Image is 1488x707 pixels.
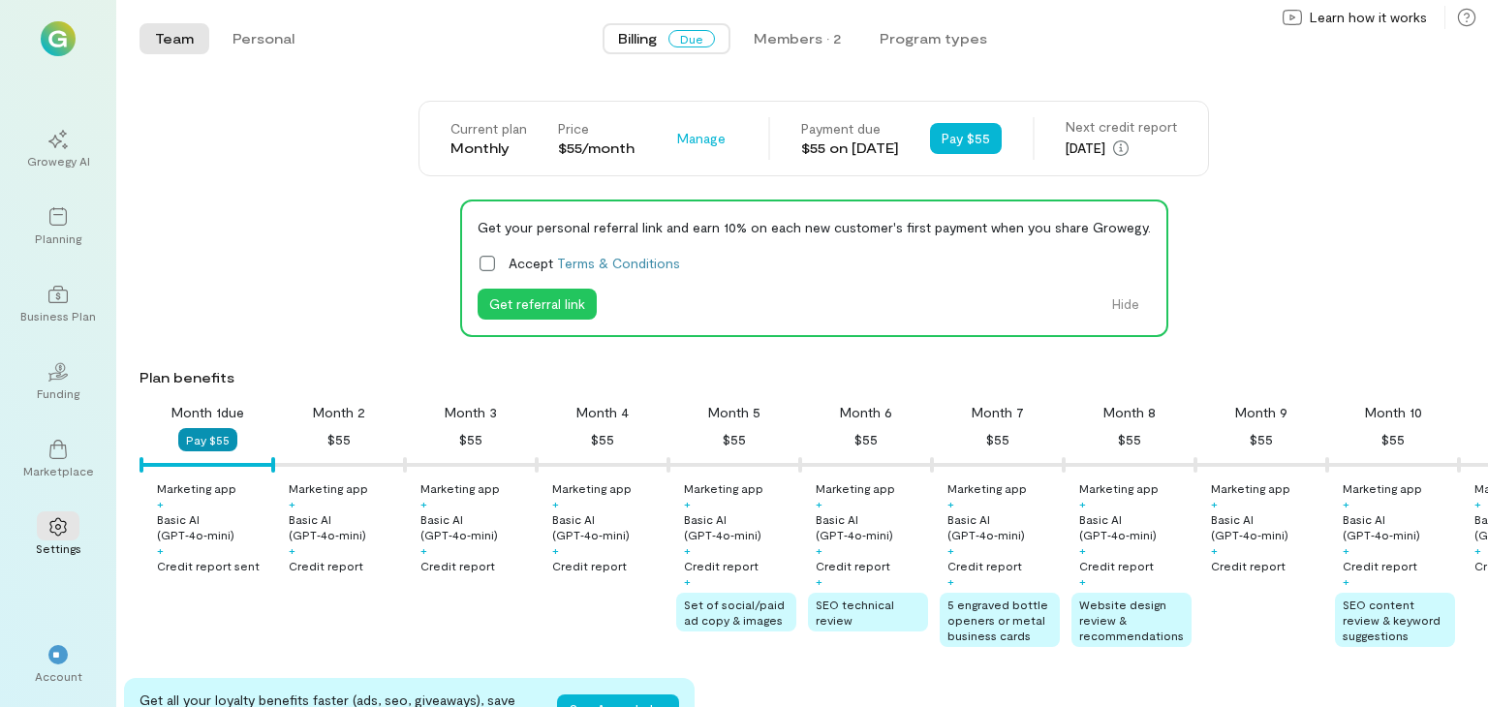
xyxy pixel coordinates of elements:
[36,540,81,556] div: Settings
[947,573,954,589] div: +
[552,480,632,496] div: Marketing app
[1079,480,1159,496] div: Marketing app
[816,542,822,558] div: +
[450,138,527,158] div: Monthly
[23,114,93,184] a: Growegy AI
[754,29,841,48] div: Members · 2
[478,217,1151,237] div: Get your personal referral link and earn 10% on each new customer's first payment when you share ...
[947,542,954,558] div: +
[445,403,497,422] div: Month 3
[947,511,1060,542] div: Basic AI (GPT‑4o‑mini)
[1079,558,1154,573] div: Credit report
[708,403,760,422] div: Month 5
[986,428,1009,451] div: $55
[854,428,878,451] div: $55
[1381,428,1405,451] div: $55
[23,347,93,416] a: Funding
[1100,289,1151,320] button: Hide
[1079,511,1192,542] div: Basic AI (GPT‑4o‑mini)
[930,123,1002,154] button: Pay $55
[23,269,93,339] a: Business Plan
[1474,542,1481,558] div: +
[1343,558,1417,573] div: Credit report
[668,30,715,47] span: Due
[1235,403,1287,422] div: Month 9
[947,558,1022,573] div: Credit report
[1066,137,1177,160] div: [DATE]
[1211,542,1218,558] div: +
[289,558,363,573] div: Credit report
[801,138,899,158] div: $55 on [DATE]
[723,428,746,451] div: $55
[603,23,730,54] button: BillingDue
[289,496,295,511] div: +
[420,480,500,496] div: Marketing app
[816,496,822,511] div: +
[1343,542,1349,558] div: +
[684,496,691,511] div: +
[1066,117,1177,137] div: Next credit report
[1079,598,1184,642] span: Website design review & recommendations
[816,598,894,627] span: SEO technical review
[139,23,209,54] button: Team
[1365,403,1422,422] div: Month 10
[552,542,559,558] div: +
[591,428,614,451] div: $55
[558,138,635,158] div: $55/month
[684,598,785,627] span: Set of social/paid ad copy & images
[1343,480,1422,496] div: Marketing app
[478,289,597,320] button: Get referral link
[420,511,533,542] div: Basic AI (GPT‑4o‑mini)
[35,231,81,246] div: Planning
[558,119,635,138] div: Price
[35,668,82,684] div: Account
[1103,403,1156,422] div: Month 8
[947,496,954,511] div: +
[27,153,90,169] div: Growegy AI
[1474,496,1481,511] div: +
[684,480,763,496] div: Marketing app
[840,403,892,422] div: Month 6
[816,558,890,573] div: Credit report
[947,480,1027,496] div: Marketing app
[420,558,495,573] div: Credit report
[576,403,629,422] div: Month 4
[1118,428,1141,451] div: $55
[1211,511,1323,542] div: Basic AI (GPT‑4o‑mini)
[157,511,269,542] div: Basic AI (GPT‑4o‑mini)
[327,428,351,451] div: $55
[289,480,368,496] div: Marketing app
[1211,496,1218,511] div: +
[684,558,759,573] div: Credit report
[552,511,665,542] div: Basic AI (GPT‑4o‑mini)
[816,511,928,542] div: Basic AI (GPT‑4o‑mini)
[972,403,1024,422] div: Month 7
[684,511,796,542] div: Basic AI (GPT‑4o‑mini)
[23,424,93,494] a: Marketplace
[509,253,680,273] span: Accept
[666,123,737,154] div: Manage
[1211,558,1286,573] div: Credit report
[618,29,657,48] span: Billing
[1079,496,1086,511] div: +
[1079,573,1086,589] div: +
[684,542,691,558] div: +
[1343,511,1455,542] div: Basic AI (GPT‑4o‑mini)
[552,496,559,511] div: +
[157,480,236,496] div: Marketing app
[947,598,1048,642] span: 5 engraved bottle openers or metal business cards
[313,403,365,422] div: Month 2
[450,119,527,138] div: Current plan
[1079,542,1086,558] div: +
[37,385,79,401] div: Funding
[23,463,94,478] div: Marketplace
[289,542,295,558] div: +
[1343,598,1441,642] span: SEO content review & keyword suggestions
[459,428,482,451] div: $55
[684,573,691,589] div: +
[1343,573,1349,589] div: +
[1250,428,1273,451] div: $55
[171,403,244,422] div: Month 1 due
[23,192,93,261] a: Planning
[801,119,899,138] div: Payment due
